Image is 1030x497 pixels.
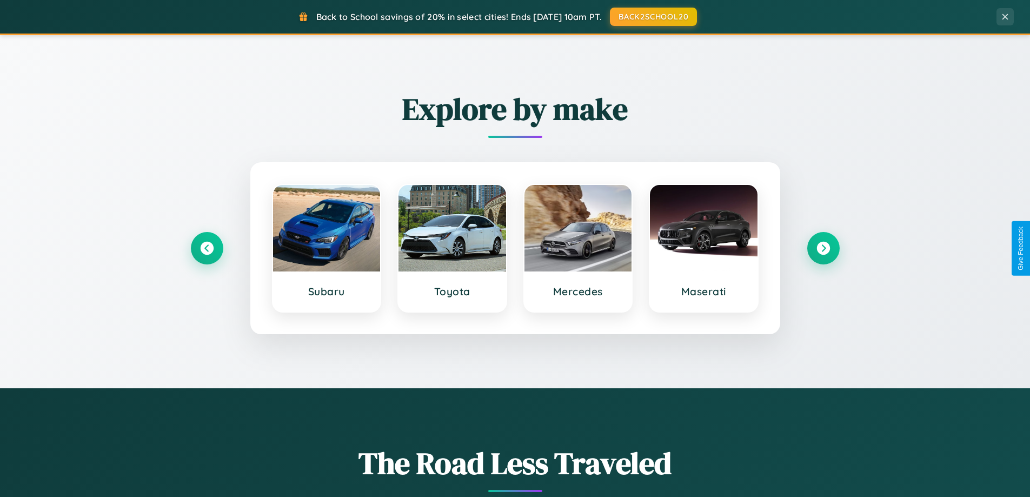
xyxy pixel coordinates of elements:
[316,11,602,22] span: Back to School savings of 20% in select cities! Ends [DATE] 10am PT.
[409,285,495,298] h3: Toyota
[191,88,840,130] h2: Explore by make
[535,285,621,298] h3: Mercedes
[1017,227,1025,270] div: Give Feedback
[284,285,370,298] h3: Subaru
[610,8,697,26] button: BACK2SCHOOL20
[661,285,747,298] h3: Maserati
[191,442,840,484] h1: The Road Less Traveled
